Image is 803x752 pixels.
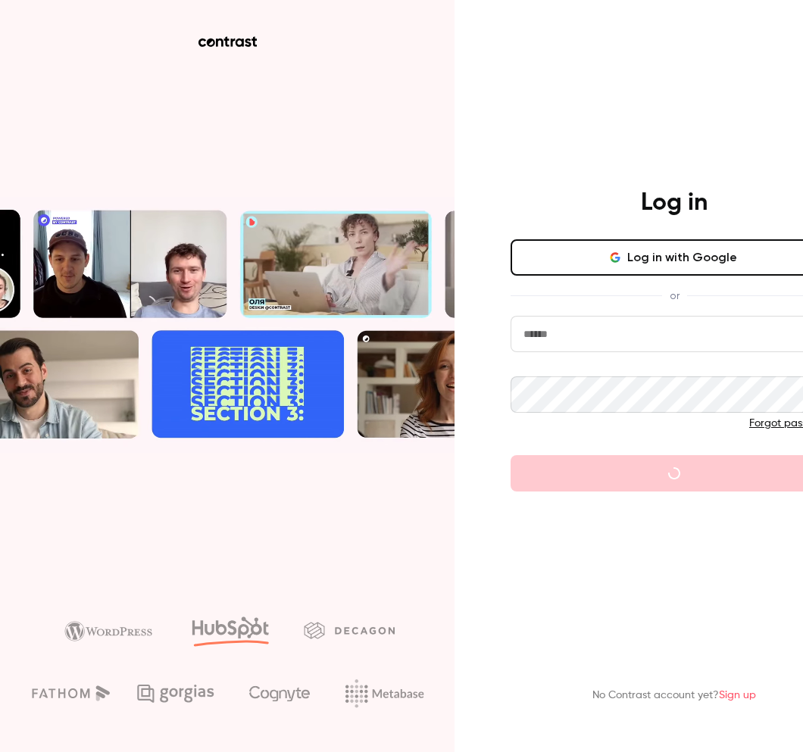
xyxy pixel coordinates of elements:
p: No Contrast account yet? [592,688,756,704]
img: decagon [304,622,395,638]
h4: Log in [641,188,708,218]
a: Sign up [719,690,756,701]
span: or [662,288,687,304]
